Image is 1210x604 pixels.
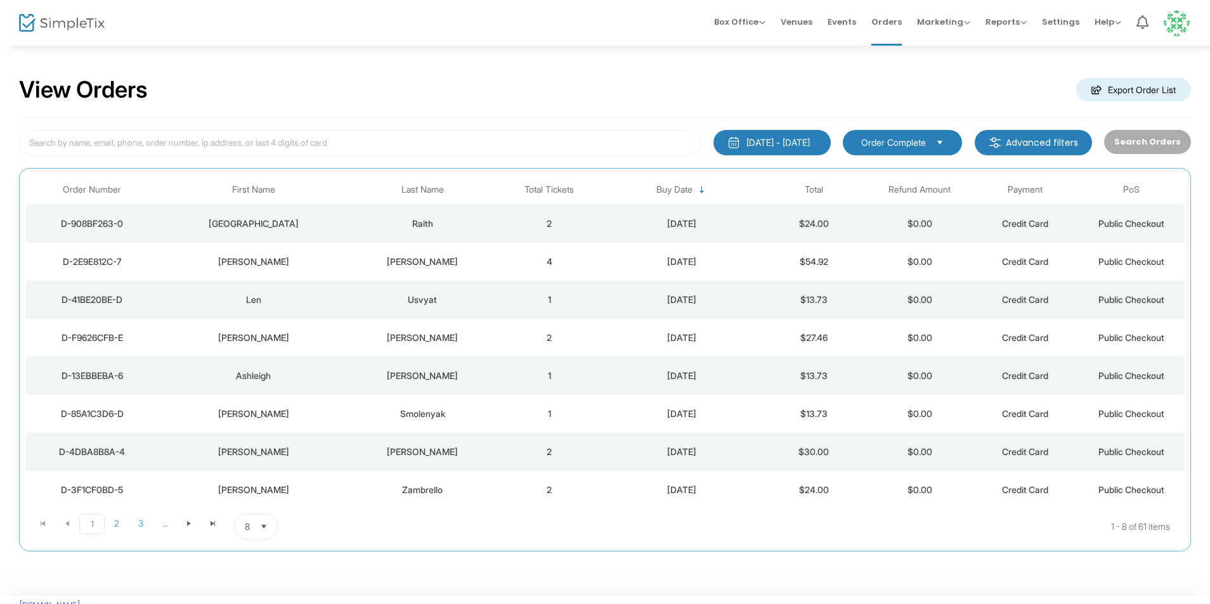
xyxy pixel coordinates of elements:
td: $0.00 [867,357,973,395]
td: 2 [497,205,602,243]
td: 2 [497,471,602,509]
span: Venues [781,6,812,38]
div: Campana [352,369,493,382]
td: $0.00 [867,243,973,281]
span: Public Checkout [1098,370,1164,381]
span: Public Checkout [1098,218,1164,229]
td: $27.46 [761,319,867,357]
span: Credit Card [1002,332,1048,343]
span: 8 [245,520,250,533]
span: Go to the next page [184,518,194,529]
div: D-41BE20BE-D [29,293,155,306]
span: Reports [986,16,1027,28]
span: First Name [232,184,275,195]
div: D-908BF263-0 [29,217,155,230]
h2: View Orders [19,76,148,104]
div: Amoroso [352,255,493,268]
div: Nicholas [161,331,345,344]
span: Payment [1008,184,1043,195]
span: Public Checkout [1098,294,1164,305]
span: Go to the next page [177,514,201,533]
td: 1 [497,357,602,395]
div: D-F9626CFB-E [29,331,155,344]
td: 1 [497,395,602,433]
td: $54.92 [761,243,867,281]
div: Christopher [161,255,345,268]
div: 9/17/2025 [606,331,758,344]
span: Marketing [917,16,970,28]
td: 2 [497,319,602,357]
span: Public Checkout [1098,446,1164,457]
m-button: Export Order List [1076,78,1191,101]
div: [DATE] - [DATE] [746,136,810,149]
div: Smolenyak [352,408,493,420]
m-button: Advanced filters [975,130,1092,155]
td: $24.00 [761,471,867,509]
span: Last Name [401,184,444,195]
th: Total [761,175,867,205]
td: $0.00 [867,281,973,319]
div: 9/14/2025 [606,484,758,496]
div: Hulsey [352,331,493,344]
span: Public Checkout [1098,484,1164,495]
div: Madison [161,217,345,230]
div: 9/16/2025 [606,408,758,420]
td: $0.00 [867,395,973,433]
th: Total Tickets [497,175,602,205]
div: D-13EBBEBA-6 [29,369,155,382]
span: Settings [1042,6,1079,38]
kendo-pager-info: 1 - 8 of 61 items [405,514,1170,539]
button: Select [255,515,273,539]
td: $24.00 [761,205,867,243]
button: [DATE] - [DATE] [713,130,831,155]
td: $13.73 [761,395,867,433]
div: Raith [352,217,493,230]
td: $30.00 [761,433,867,471]
span: Credit Card [1002,294,1048,305]
td: $0.00 [867,205,973,243]
div: Martines [352,446,493,458]
div: 9/17/2025 [606,293,758,306]
div: Donovan [161,408,345,420]
img: monthly [727,136,740,149]
div: Zambrello [352,484,493,496]
div: 9/16/2025 [606,369,758,382]
div: 9/18/2025 [606,217,758,230]
th: Refund Amount [867,175,973,205]
span: Credit Card [1002,484,1048,495]
span: Credit Card [1002,408,1048,419]
div: D-4DBA8B8A-4 [29,446,155,458]
span: Public Checkout [1098,332,1164,343]
button: Select [931,136,949,150]
span: Go to the last page [208,518,218,529]
div: Data table [26,175,1184,509]
div: Ashleigh [161,369,345,382]
td: 4 [497,243,602,281]
div: 9/17/2025 [606,255,758,268]
span: Help [1095,16,1121,28]
span: Page 4 [153,514,177,533]
div: D-2E9E812C-7 [29,255,155,268]
td: $0.00 [867,471,973,509]
span: Sortable [697,185,707,195]
span: Credit Card [1002,370,1048,381]
td: $0.00 [867,319,973,357]
span: Order Number [63,184,121,195]
span: Credit Card [1002,256,1048,267]
td: 2 [497,433,602,471]
span: Public Checkout [1098,256,1164,267]
span: Public Checkout [1098,408,1164,419]
span: Buy Date [656,184,693,195]
span: PoS [1123,184,1140,195]
td: $13.73 [761,357,867,395]
div: D-3F1CF0BD-5 [29,484,155,496]
div: Usvyat [352,293,493,306]
td: 1 [497,281,602,319]
div: Len [161,293,345,306]
input: Search by name, email, phone, order number, ip address, or last 4 digits of card [19,130,701,156]
div: John [161,484,345,496]
div: Keifer [161,446,345,458]
span: Credit Card [1002,446,1048,457]
span: Order Complete [861,136,926,149]
span: Page 1 [79,514,105,534]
